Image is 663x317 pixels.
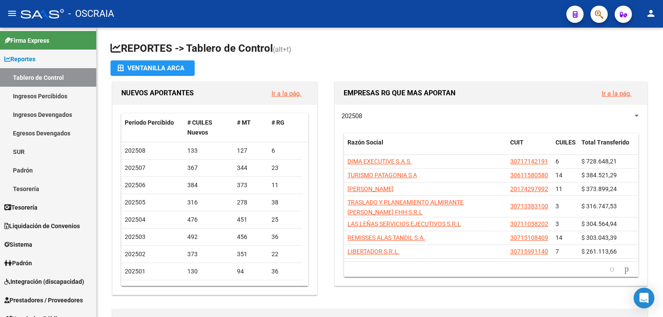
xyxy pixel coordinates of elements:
span: $ 728.648,21 [581,158,617,165]
span: 11 [556,185,562,192]
span: 30611580580 [510,172,548,179]
span: # MT [237,119,251,126]
datatable-header-cell: Total Transferido [578,133,638,162]
div: 133 [187,146,230,156]
span: $ 316.747,53 [581,203,617,210]
a: Ir a la pág. [272,90,301,97]
span: DIMA EXECUTIVE S.A.S. [347,158,412,165]
span: $ 384.521,29 [581,172,617,179]
div: 94 [237,267,265,276]
span: 202412 [125,285,145,292]
div: 373 [237,180,265,190]
div: 39 [237,284,265,294]
span: NUEVOS APORTANTES [121,89,194,97]
span: CUIT [510,139,524,146]
div: 373 [187,249,230,259]
span: Sistema [4,240,32,249]
mat-icon: menu [7,8,17,19]
mat-icon: person [646,8,656,19]
div: 456 [237,232,265,242]
span: 202505 [125,199,145,206]
span: 202501 [125,268,145,275]
button: Ir a la pág. [265,85,308,101]
span: 6 [556,158,559,165]
div: 38 [272,198,299,207]
span: Período Percibido [125,119,174,126]
div: 25 [272,284,299,294]
span: 202506 [125,182,145,188]
span: EMPRESAS RG QUE MAS APORTAN [344,89,455,97]
span: # CUILES Nuevos [187,119,212,136]
span: # RG [272,119,284,126]
span: 202502 [125,251,145,257]
span: TRASLADO Y PLANEAMIENTO ALMIRANTE [PERSON_NAME] FHH S.R.L [347,199,464,216]
span: TURISMO PATAGONIA S A [347,172,417,179]
datatable-header-cell: Razón Social [344,133,507,162]
span: 30715108409 [510,234,548,241]
span: Padrón [4,258,32,268]
span: REMISSES ALAS TANDIL S.A. [347,234,425,241]
div: 127 [237,146,265,156]
span: Reportes [4,54,35,64]
span: 30717142191 [510,158,548,165]
span: LIBERTADOR S.R.L. [347,248,400,255]
datatable-header-cell: CUIT [507,133,552,162]
div: 367 [187,163,230,173]
span: Tesorería [4,203,38,212]
div: 11 [272,180,299,190]
span: 202503 [125,233,145,240]
button: Ir a la pág. [595,85,638,101]
div: Open Intercom Messenger [634,288,654,308]
div: 36 [272,267,299,276]
button: Ventanilla ARCA [110,60,195,76]
h1: REPORTES -> Tablero de Control [110,41,649,56]
span: $ 304.564,94 [581,220,617,227]
div: 6 [272,146,299,156]
a: go to previous page [606,264,618,274]
span: $ 303.043,39 [581,234,617,241]
div: 278 [237,198,265,207]
span: 3 [556,220,559,227]
div: 36 [272,232,299,242]
span: 202508 [341,112,362,120]
span: LAS LEÑAS SERVICIOS EJECUTIVOS S.R.L [347,220,461,227]
span: - OSCRAIA [68,4,114,23]
span: CUILES [556,139,576,146]
span: 20174297992 [510,185,548,192]
span: 202507 [125,164,145,171]
span: $ 373.899,24 [581,185,617,192]
span: Razón Social [347,139,383,146]
div: 476 [187,215,230,225]
div: 64 [187,284,230,294]
datatable-header-cell: # RG [268,113,303,142]
div: 351 [237,249,265,259]
span: 7 [556,248,559,255]
div: 316 [187,198,230,207]
span: 30715991140 [510,248,548,255]
span: [PERSON_NAME] [347,185,394,192]
span: (alt+t) [273,45,291,53]
div: 22 [272,249,299,259]
span: Liquidación de Convenios [4,221,80,231]
span: 202508 [125,147,145,154]
div: Ventanilla ARCA [117,60,188,76]
span: $ 261.113,66 [581,248,617,255]
div: 344 [237,163,265,173]
span: Prestadores / Proveedores [4,295,83,305]
span: 202504 [125,216,145,223]
div: 451 [237,215,265,225]
span: 30711058202 [510,220,548,227]
datatable-header-cell: # CUILES Nuevos [184,113,234,142]
span: 30713383100 [510,203,548,210]
div: 384 [187,180,230,190]
datatable-header-cell: CUILES [552,133,578,162]
a: Ir a la pág. [602,90,631,97]
div: 130 [187,267,230,276]
span: Integración (discapacidad) [4,277,84,286]
span: 14 [556,234,562,241]
datatable-header-cell: Período Percibido [121,113,184,142]
datatable-header-cell: # MT [234,113,268,142]
span: 14 [556,172,562,179]
div: 492 [187,232,230,242]
span: Total Transferido [581,139,629,146]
